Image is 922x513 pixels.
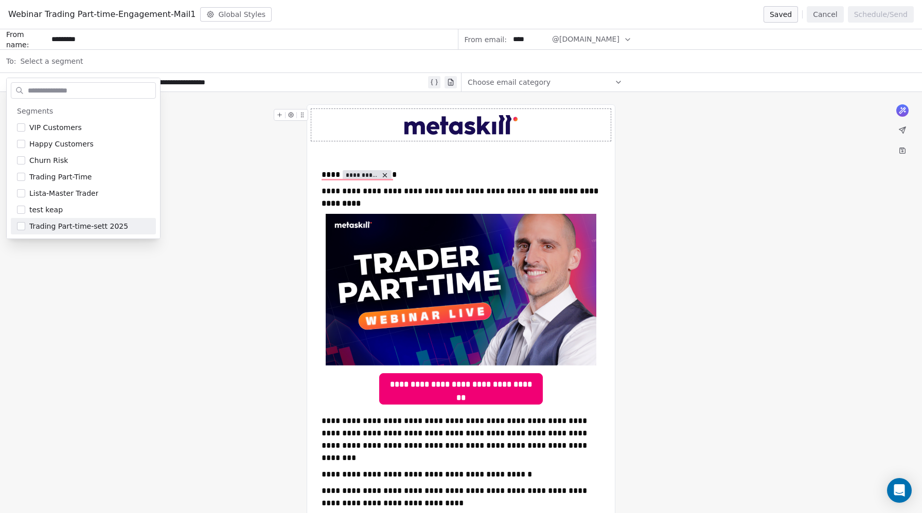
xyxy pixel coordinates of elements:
[17,106,53,116] span: Segments
[29,221,128,231] span: Trading Part-time-sett 2025
[807,6,843,23] button: Cancel
[29,172,92,182] span: Trading Part-Time
[6,56,16,66] span: To:
[29,155,68,166] span: Churn Risk
[29,122,82,133] span: VIP Customers
[764,6,798,23] button: Saved
[465,34,507,45] span: From email:
[20,56,83,66] span: Select a segment
[6,77,36,90] span: Subject:
[29,188,98,198] span: Lista-Master Trader
[29,205,63,215] span: test keap
[11,103,156,234] div: Suggestions
[848,6,914,23] button: Schedule/Send
[200,7,272,22] button: Global Styles
[552,34,619,45] span: @[DOMAIN_NAME]
[6,29,47,50] span: From name:
[468,77,551,87] span: Choose email category
[29,139,94,149] span: Happy Customers
[8,8,196,21] span: Webinar Trading Part-time-Engagement-Mail1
